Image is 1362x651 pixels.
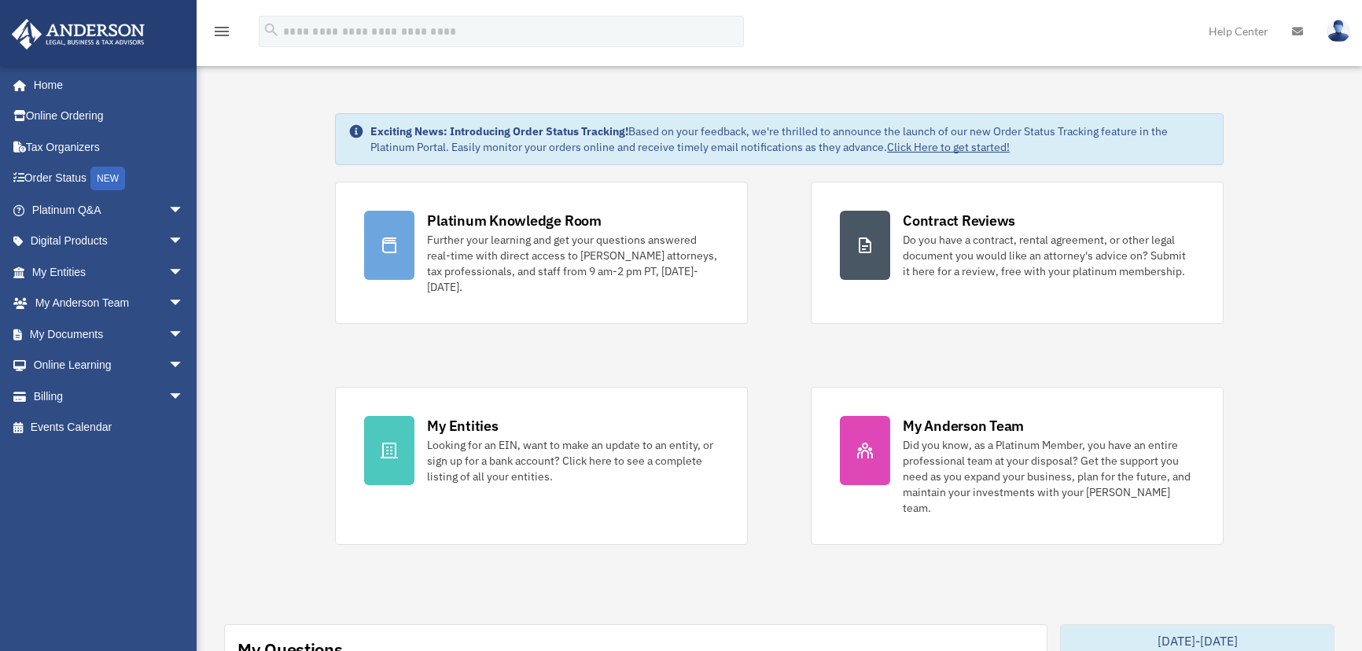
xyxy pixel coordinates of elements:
span: arrow_drop_down [168,288,200,320]
div: Looking for an EIN, want to make an update to an entity, or sign up for a bank account? Click her... [427,437,719,484]
span: arrow_drop_down [168,256,200,289]
strong: Exciting News: Introducing Order Status Tracking! [370,124,628,138]
a: My Anderson Team Did you know, as a Platinum Member, you have an entire professional team at your... [811,387,1224,545]
a: My Anderson Teamarrow_drop_down [11,288,208,319]
a: Events Calendar [11,412,208,443]
span: arrow_drop_down [168,226,200,258]
a: Digital Productsarrow_drop_down [11,226,208,257]
div: Contract Reviews [903,211,1015,230]
i: menu [212,22,231,41]
div: NEW [90,167,125,190]
i: search [263,21,280,39]
a: Online Ordering [11,101,208,132]
img: User Pic [1327,20,1350,42]
div: Further your learning and get your questions answered real-time with direct access to [PERSON_NAM... [427,232,719,295]
span: arrow_drop_down [168,194,200,226]
div: Did you know, as a Platinum Member, you have an entire professional team at your disposal? Get th... [903,437,1195,516]
div: My Anderson Team [903,416,1024,436]
a: Order StatusNEW [11,163,208,195]
a: Platinum Q&Aarrow_drop_down [11,194,208,226]
div: Platinum Knowledge Room [427,211,602,230]
div: Do you have a contract, rental agreement, or other legal document you would like an attorney's ad... [903,232,1195,279]
a: menu [212,28,231,41]
a: My Documentsarrow_drop_down [11,318,208,350]
a: My Entities Looking for an EIN, want to make an update to an entity, or sign up for a bank accoun... [335,387,748,545]
a: Online Learningarrow_drop_down [11,350,208,381]
a: Contract Reviews Do you have a contract, rental agreement, or other legal document you would like... [811,182,1224,324]
a: Click Here to get started! [887,140,1010,154]
span: arrow_drop_down [168,381,200,413]
a: My Entitiesarrow_drop_down [11,256,208,288]
span: arrow_drop_down [168,318,200,351]
a: Home [11,69,200,101]
div: Based on your feedback, we're thrilled to announce the launch of our new Order Status Tracking fe... [370,123,1210,155]
a: Billingarrow_drop_down [11,381,208,412]
a: Tax Organizers [11,131,208,163]
img: Anderson Advisors Platinum Portal [7,19,149,50]
a: Platinum Knowledge Room Further your learning and get your questions answered real-time with dire... [335,182,748,324]
span: arrow_drop_down [168,350,200,382]
div: My Entities [427,416,498,436]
